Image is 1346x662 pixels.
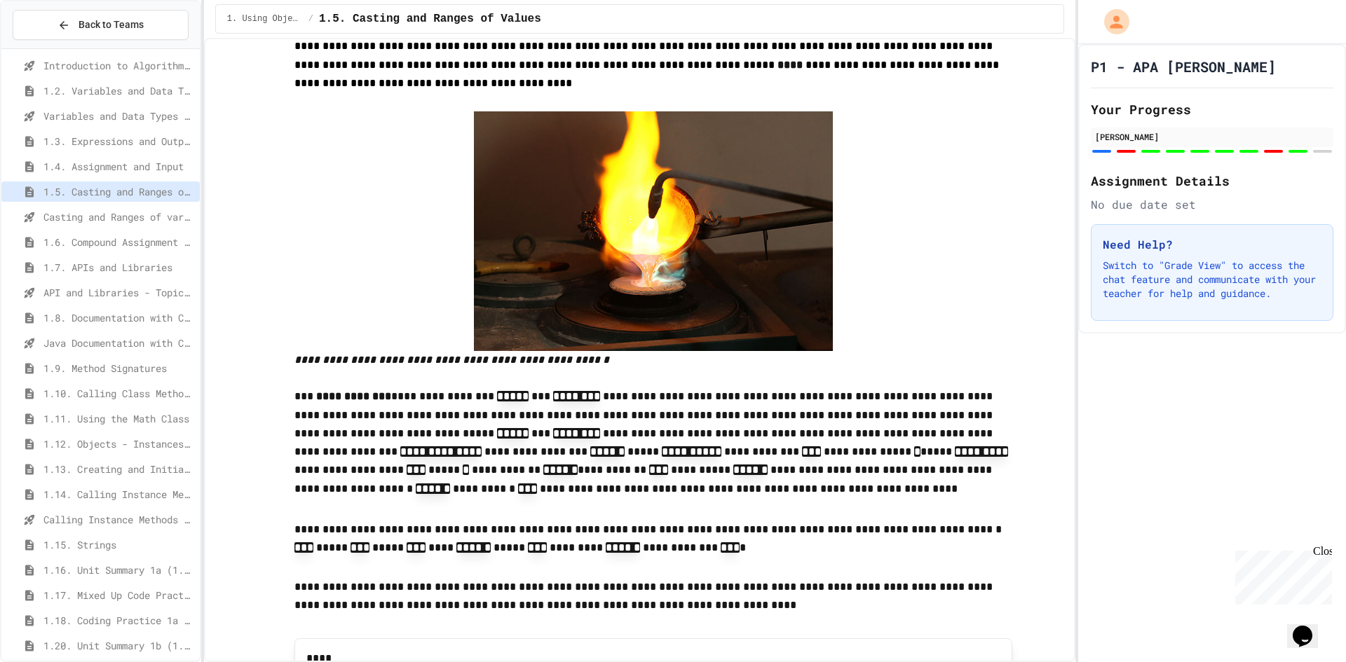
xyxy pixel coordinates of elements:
[319,11,541,27] span: 1.5. Casting and Ranges of Values
[43,184,194,199] span: 1.5. Casting and Ranges of Values
[43,336,194,350] span: Java Documentation with Comments - Topic 1.8
[43,613,194,628] span: 1.18. Coding Practice 1a (1.1-1.6)
[43,58,194,73] span: Introduction to Algorithms, Programming, and Compilers
[43,588,194,602] span: 1.17. Mixed Up Code Practice 1.1-1.6
[43,285,194,300] span: API and Libraries - Topic 1.7
[43,361,194,375] span: 1.9. Method Signatures
[43,209,194,224] span: Casting and Ranges of variables - Quiz
[227,13,303,25] span: 1. Using Objects and Methods
[43,512,194,527] span: Calling Instance Methods - Topic 1.14
[1091,57,1276,76] h1: P1 - APA [PERSON_NAME]
[43,83,194,98] span: 1.2. Variables and Data Types
[1287,606,1332,648] iframe: chat widget
[1230,545,1332,605] iframe: chat widget
[43,537,194,552] span: 1.15. Strings
[43,310,194,325] span: 1.8. Documentation with Comments and Preconditions
[79,18,144,32] span: Back to Teams
[1103,236,1321,253] h3: Need Help?
[1095,130,1329,143] div: [PERSON_NAME]
[43,436,194,451] span: 1.12. Objects - Instances of Classes
[43,411,194,426] span: 1.11. Using the Math Class
[43,235,194,249] span: 1.6. Compound Assignment Operators
[43,487,194,502] span: 1.14. Calling Instance Methods
[43,109,194,123] span: Variables and Data Types - Quiz
[43,462,194,476] span: 1.13. Creating and Initializing Objects: Constructors
[43,386,194,401] span: 1.10. Calling Class Methods
[43,638,194,653] span: 1.20. Unit Summary 1b (1.7-1.15)
[1091,196,1333,213] div: No due date set
[43,260,194,275] span: 1.7. APIs and Libraries
[1091,171,1333,191] h2: Assignment Details
[6,6,97,89] div: Chat with us now!Close
[43,134,194,149] span: 1.3. Expressions and Output [New]
[1103,258,1321,301] p: Switch to "Grade View" to access the chat feature and communicate with your teacher for help and ...
[1089,6,1133,38] div: My Account
[43,159,194,174] span: 1.4. Assignment and Input
[43,563,194,577] span: 1.16. Unit Summary 1a (1.1-1.6)
[1091,99,1333,119] h2: Your Progress
[308,13,313,25] span: /
[13,10,189,40] button: Back to Teams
